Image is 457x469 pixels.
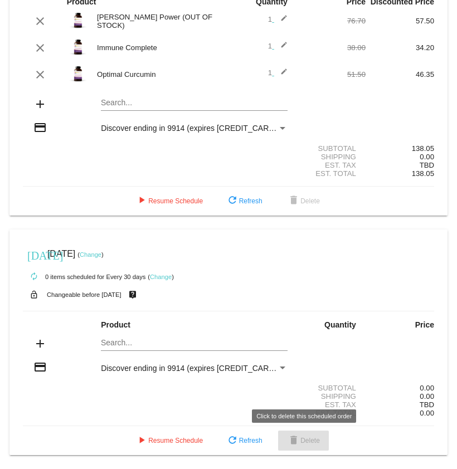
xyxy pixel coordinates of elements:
div: 76.70 [297,17,366,25]
mat-icon: clear [33,41,47,55]
div: Immune Complete [91,43,229,52]
div: Shipping [297,153,366,161]
span: Resume Schedule [135,197,203,205]
div: Est. Tax [297,400,366,409]
div: 57.50 [366,17,434,25]
span: Discover ending in 9914 (expires [CREDIT_CARD_DATA]) [101,364,303,373]
mat-icon: credit_card [33,360,47,374]
div: Est. Total [297,409,366,417]
div: 46.35 [366,70,434,79]
span: 1 [268,15,288,23]
input: Search... [101,99,288,108]
button: Resume Schedule [126,191,212,211]
mat-icon: credit_card [33,121,47,134]
div: 51.50 [297,70,366,79]
button: Delete [278,191,329,211]
div: Est. Tax [297,161,366,169]
mat-icon: clear [33,14,47,28]
span: Refresh [226,437,262,444]
button: Refresh [217,191,271,211]
small: 0 items scheduled for Every 30 days [23,273,145,280]
img: Desaulniers-V-CUR060-PL-4-Optimal-Curcumin-7ESSCUR060-PL.png [67,62,89,85]
div: 0.00 [366,384,434,392]
span: TBD [420,161,434,169]
div: 138.05 [366,144,434,153]
strong: Quantity [324,320,356,329]
div: Shipping [297,392,366,400]
div: 38.00 [297,43,366,52]
span: Discover ending in 9914 (expires [CREDIT_CARD_DATA]) [101,124,303,133]
mat-icon: autorenew [27,270,41,284]
mat-icon: live_help [126,287,139,302]
mat-icon: play_arrow [135,194,148,208]
div: Subtotal [297,384,366,392]
mat-icon: add [33,337,47,350]
span: Resume Schedule [135,437,203,444]
div: Optimal Curcumin [91,70,229,79]
div: Subtotal [297,144,366,153]
span: TBD [420,400,434,409]
mat-icon: edit [274,14,288,28]
mat-icon: lock_open [27,287,41,302]
strong: Price [415,320,434,329]
span: 138.05 [412,169,434,178]
div: Est. Total [297,169,366,178]
a: Change [80,251,101,258]
span: Refresh [226,197,262,205]
mat-icon: clear [33,68,47,81]
small: Changeable before [DATE] [47,291,121,298]
mat-select: Payment Method [101,124,288,133]
span: Delete [287,437,320,444]
mat-icon: delete [287,434,300,448]
mat-icon: [DATE] [27,248,41,261]
span: 0.00 [420,409,434,417]
mat-icon: refresh [226,194,239,208]
small: ( ) [148,273,174,280]
input: Search... [101,339,288,348]
mat-icon: refresh [226,434,239,448]
div: 34.20 [366,43,434,52]
img: Desaulniers-V-IMP120-PL-1-Immune-Complete-7ESSIMP120-PL.png [67,36,89,58]
span: 0.00 [420,392,434,400]
span: 1 [268,69,288,77]
mat-icon: edit [274,41,288,55]
div: [PERSON_NAME] Power (OUT OF STOCK) [91,13,229,30]
span: 0.00 [420,153,434,161]
button: Delete [278,431,329,451]
mat-select: Payment Method [101,364,288,373]
button: Refresh [217,431,271,451]
mat-icon: delete [287,194,300,208]
span: 1 [268,42,288,50]
strong: Product [101,320,130,329]
small: ( ) [77,251,104,258]
img: Desaulniers-V-BPT090-PL-7-Brocco-Power-7ESSBPT090-PL.png [67,9,89,31]
mat-icon: edit [274,68,288,81]
a: Change [150,273,172,280]
mat-icon: play_arrow [135,434,148,448]
span: Delete [287,197,320,205]
button: Resume Schedule [126,431,212,451]
mat-icon: add [33,97,47,111]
